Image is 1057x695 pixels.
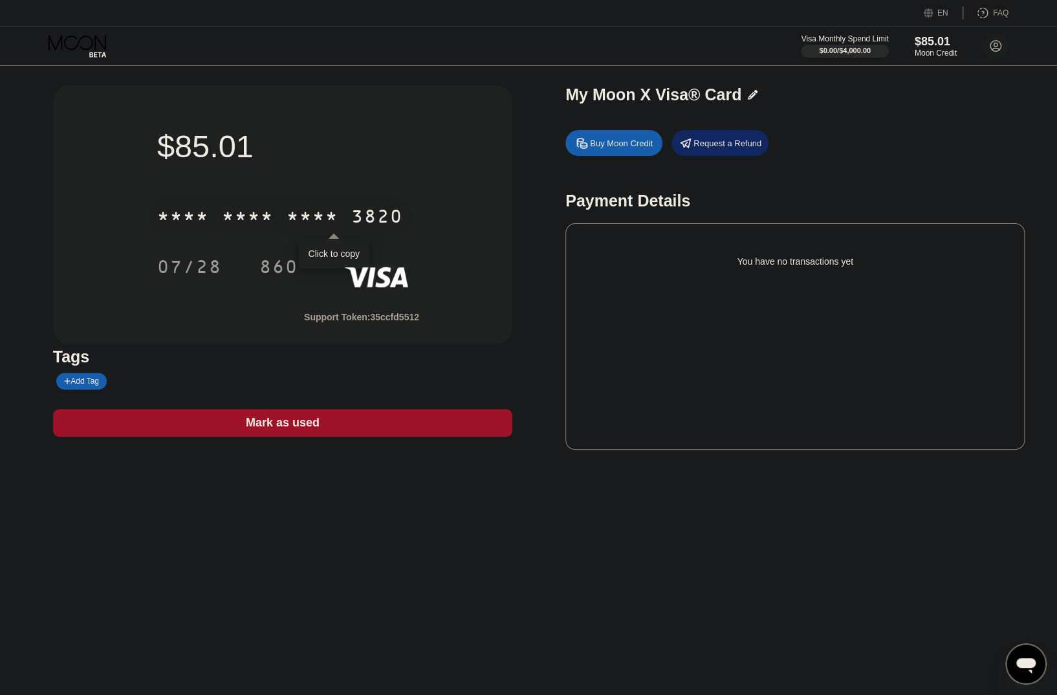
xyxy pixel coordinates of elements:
div: Support Token: 35ccfd5512 [304,312,419,322]
div: 860 [259,258,298,279]
div: 07/28 [157,258,222,279]
div: $85.01Moon Credit [915,35,957,58]
div: FAQ [993,8,1008,17]
div: FAQ [963,6,1008,19]
div: Add Tag [64,377,99,386]
div: 07/28 [147,250,232,283]
div: Moon Credit [915,49,957,58]
div: Buy Moon Credit [565,130,662,156]
div: Buy Moon Credit [590,138,653,149]
div: You have no transactions yet [576,243,1014,280]
div: Add Tag [56,373,107,390]
div: My Moon X Visa® Card [565,85,741,104]
div: Mark as used [53,409,512,437]
div: Click to copy [308,248,359,259]
div: Mark as used [246,415,320,430]
div: Visa Monthly Spend Limit [801,34,888,43]
div: Request a Refund [693,138,761,149]
div: Payment Details [565,192,1025,210]
div: Request a Refund [671,130,768,156]
div: Visa Monthly Spend Limit$0.00/$4,000.00 [801,34,888,58]
div: EN [924,6,963,19]
div: $0.00 / $4,000.00 [819,47,871,54]
div: EN [937,8,948,17]
div: Tags [53,347,512,366]
iframe: Przycisk umożliwiający otwarcie okna komunikatora [1005,643,1047,685]
div: Support Token:35ccfd5512 [304,312,419,322]
div: 3820 [351,208,403,228]
div: $85.01 [915,35,957,49]
div: 860 [250,250,308,283]
div: $85.01 [157,128,408,164]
